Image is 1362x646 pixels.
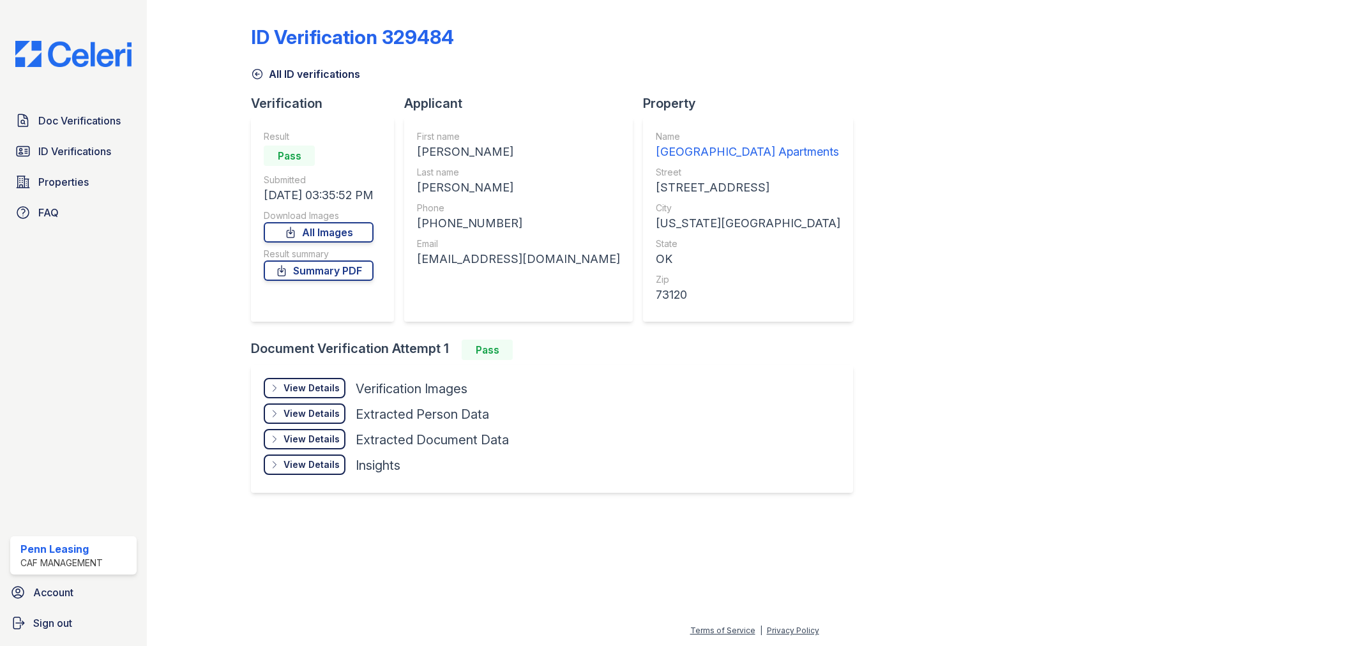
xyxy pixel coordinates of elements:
[20,541,103,557] div: Penn Leasing
[251,94,404,112] div: Verification
[760,626,762,635] div: |
[656,130,840,161] a: Name [GEOGRAPHIC_DATA] Apartments
[656,214,840,232] div: [US_STATE][GEOGRAPHIC_DATA]
[656,286,840,304] div: 73120
[33,615,72,631] span: Sign out
[656,143,840,161] div: [GEOGRAPHIC_DATA] Apartments
[356,456,400,474] div: Insights
[656,179,840,197] div: [STREET_ADDRESS]
[417,237,620,250] div: Email
[767,626,819,635] a: Privacy Policy
[462,340,513,360] div: Pass
[38,205,59,220] span: FAQ
[284,433,340,446] div: View Details
[38,144,111,159] span: ID Verifications
[33,585,73,600] span: Account
[251,340,863,360] div: Document Verification Attempt 1
[5,580,142,605] a: Account
[404,94,643,112] div: Applicant
[264,146,315,166] div: Pass
[251,26,454,49] div: ID Verification 329484
[417,202,620,214] div: Phone
[356,380,467,398] div: Verification Images
[264,209,374,222] div: Download Images
[284,382,340,394] div: View Details
[656,202,840,214] div: City
[417,179,620,197] div: [PERSON_NAME]
[417,130,620,143] div: First name
[656,130,840,143] div: Name
[417,250,620,268] div: [EMAIL_ADDRESS][DOMAIN_NAME]
[656,250,840,268] div: OK
[10,108,137,133] a: Doc Verifications
[264,248,374,260] div: Result summary
[656,166,840,179] div: Street
[264,222,374,243] a: All Images
[656,273,840,286] div: Zip
[5,610,142,636] a: Sign out
[417,166,620,179] div: Last name
[251,66,360,82] a: All ID verifications
[643,94,863,112] div: Property
[38,113,121,128] span: Doc Verifications
[417,143,620,161] div: [PERSON_NAME]
[356,405,489,423] div: Extracted Person Data
[356,431,509,449] div: Extracted Document Data
[10,169,137,195] a: Properties
[284,407,340,420] div: View Details
[284,458,340,471] div: View Details
[690,626,755,635] a: Terms of Service
[20,557,103,569] div: CAF Management
[264,260,374,281] a: Summary PDF
[417,214,620,232] div: [PHONE_NUMBER]
[5,41,142,67] img: CE_Logo_Blue-a8612792a0a2168367f1c8372b55b34899dd931a85d93a1a3d3e32e68fde9ad4.png
[264,130,374,143] div: Result
[264,186,374,204] div: [DATE] 03:35:52 PM
[264,174,374,186] div: Submitted
[38,174,89,190] span: Properties
[10,200,137,225] a: FAQ
[656,237,840,250] div: State
[10,139,137,164] a: ID Verifications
